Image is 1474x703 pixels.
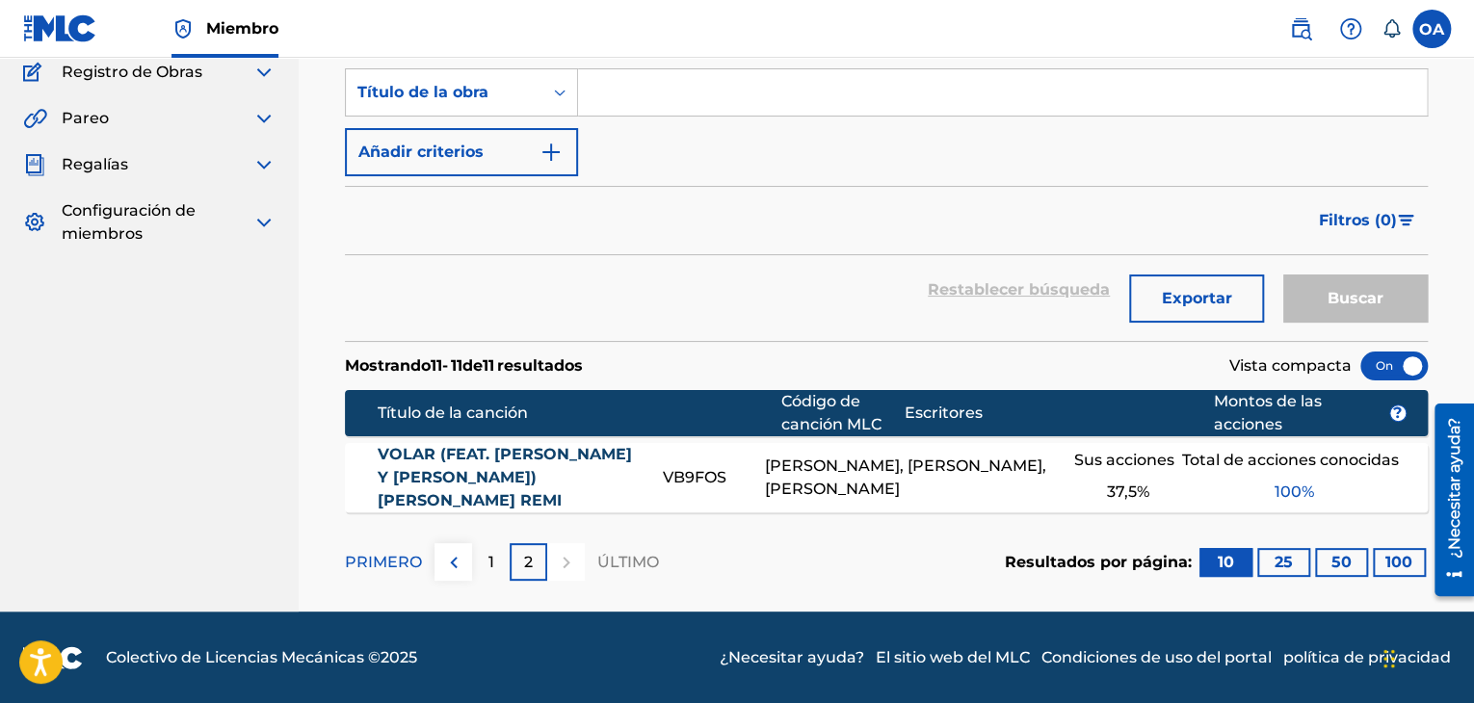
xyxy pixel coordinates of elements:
[1383,630,1395,688] div: Arrastrar
[252,153,276,176] img: expandir
[1391,211,1397,229] font: )
[781,392,882,433] font: Código de canción MLC
[1302,482,1314,501] font: %
[1373,548,1426,577] button: 100
[1214,392,1322,433] font: Montos de las acciones
[345,68,1428,341] form: Formulario de búsqueda
[876,648,1030,666] font: El sitio web del MLC
[345,553,422,571] font: PRIMERO
[1162,289,1232,307] font: Exportar
[876,646,1030,669] a: El sitio web del MLC
[765,456,1046,498] font: [PERSON_NAME], [PERSON_NAME], [PERSON_NAME]
[1331,553,1352,571] font: 50
[451,356,462,375] font: 11
[442,551,465,574] img: izquierda
[1275,482,1302,501] font: 100
[1129,274,1264,323] button: Exportar
[252,61,276,84] img: expandir
[720,648,864,666] font: ¿Necesitar ayuda?
[206,19,278,38] font: Miembro
[1315,548,1368,577] button: 50
[540,141,563,164] img: 9d2ae6d4665cec9f34b9.svg
[1041,648,1272,666] font: Condiciones de uso del portal
[23,211,46,234] img: Configuración de miembros
[442,356,448,375] font: -
[171,17,195,40] img: Titular de los derechos superior
[378,443,637,512] a: VOLAR (FEAT. [PERSON_NAME] Y [PERSON_NAME]) [PERSON_NAME] REMI
[62,109,109,127] font: Pareo
[1307,196,1428,245] button: Filtros (0)
[597,553,659,571] font: ÚLTIMO
[488,553,494,571] font: 1
[1412,10,1451,48] div: Menú de usuario
[1283,648,1451,666] font: política de privacidad
[524,553,533,571] font: 2
[1378,611,1474,703] iframe: Widget de chat
[1107,482,1137,501] font: 37,5
[662,468,725,486] font: VB9FOS
[1385,553,1412,571] font: 100
[23,153,46,176] img: Regalías
[378,445,632,509] font: VOLAR (FEAT. [PERSON_NAME] Y [PERSON_NAME]) [PERSON_NAME] REMI
[1283,646,1451,669] a: política de privacidad
[381,648,417,666] font: 2025
[1339,17,1362,40] img: ayuda
[106,648,381,666] font: Colectivo de Licencias Mecánicas ©
[497,356,583,375] font: resultados
[1074,451,1174,469] font: Sus acciones
[1281,10,1320,48] a: Búsqueda pública
[1041,646,1272,669] a: Condiciones de uso del portal
[1398,215,1414,226] img: filtrar
[62,201,196,243] font: Configuración de miembros
[1275,553,1293,571] font: 25
[1229,356,1352,375] font: Vista compacta
[62,155,128,173] font: Regalías
[1382,19,1401,39] div: Notificaciones
[1381,211,1391,229] font: 0
[1199,548,1252,577] button: 10
[1420,397,1474,604] iframe: Centro de recursos
[252,211,276,234] img: expandir
[1005,553,1192,571] font: Resultados por página:
[1137,482,1149,501] font: %
[1331,10,1370,48] div: Ayuda
[905,404,983,422] font: Escritores
[345,128,578,176] button: Añadir criterios
[62,63,202,81] font: Registro de Obras
[720,646,864,669] a: ¿Necesitar ayuda?
[23,14,97,42] img: Logotipo del MLC
[462,356,483,375] font: de
[1182,451,1399,469] font: Total de acciones conocidas
[23,61,48,84] img: Registro de Obras
[23,646,83,669] img: logo
[23,107,47,130] img: Pareo
[252,107,276,130] img: expandir
[483,356,494,375] font: 11
[431,356,442,375] font: 11
[1257,548,1310,577] button: 25
[1393,404,1402,422] font: ?
[1218,553,1234,571] font: 10
[357,83,488,101] font: Título de la obra
[1289,17,1312,40] img: buscar
[378,404,528,422] font: Título de la canción
[345,356,431,375] font: Mostrando
[1319,211,1381,229] font: Filtros (
[358,143,484,161] font: Añadir criterios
